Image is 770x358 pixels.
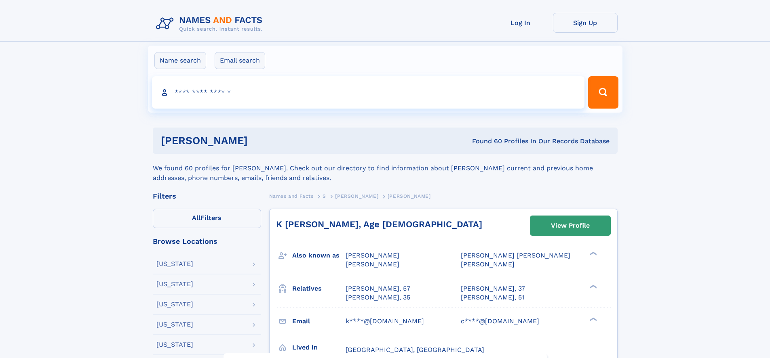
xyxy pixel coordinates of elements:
div: [US_STATE] [156,261,193,267]
span: [PERSON_NAME] [461,260,515,268]
span: [PERSON_NAME] [346,260,399,268]
span: [PERSON_NAME] [346,251,399,259]
a: [PERSON_NAME], 51 [461,293,524,302]
div: View Profile [551,216,590,235]
span: [PERSON_NAME] [388,193,431,199]
a: [PERSON_NAME], 35 [346,293,410,302]
span: S [323,193,326,199]
a: [PERSON_NAME] [335,191,378,201]
div: ❯ [588,316,597,322]
a: Log In [488,13,553,33]
label: Email search [215,52,265,69]
span: All [192,214,200,222]
div: [US_STATE] [156,301,193,308]
label: Name search [154,52,206,69]
div: Found 60 Profiles In Our Records Database [360,137,610,146]
div: [US_STATE] [156,321,193,328]
h1: [PERSON_NAME] [161,136,360,146]
h3: Email [292,314,346,328]
h3: Lived in [292,341,346,354]
label: Filters [153,209,261,228]
span: [PERSON_NAME] [PERSON_NAME] [461,251,570,259]
div: ❯ [588,284,597,289]
div: [US_STATE] [156,341,193,348]
a: S [323,191,326,201]
h3: Relatives [292,282,346,295]
img: Logo Names and Facts [153,13,269,35]
div: ❯ [588,251,597,256]
a: [PERSON_NAME], 57 [346,284,410,293]
div: [US_STATE] [156,281,193,287]
div: Filters [153,193,261,200]
a: Names and Facts [269,191,314,201]
button: Search Button [588,76,618,109]
div: We found 60 profiles for [PERSON_NAME]. Check out our directory to find information about [PERSON... [153,154,618,183]
span: [PERSON_NAME] [335,193,378,199]
a: View Profile [530,216,610,235]
h3: Also known as [292,249,346,262]
div: Browse Locations [153,238,261,245]
a: Sign Up [553,13,618,33]
a: [PERSON_NAME], 37 [461,284,525,293]
input: search input [152,76,585,109]
a: K [PERSON_NAME], Age [DEMOGRAPHIC_DATA] [276,219,482,229]
span: [GEOGRAPHIC_DATA], [GEOGRAPHIC_DATA] [346,346,484,354]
